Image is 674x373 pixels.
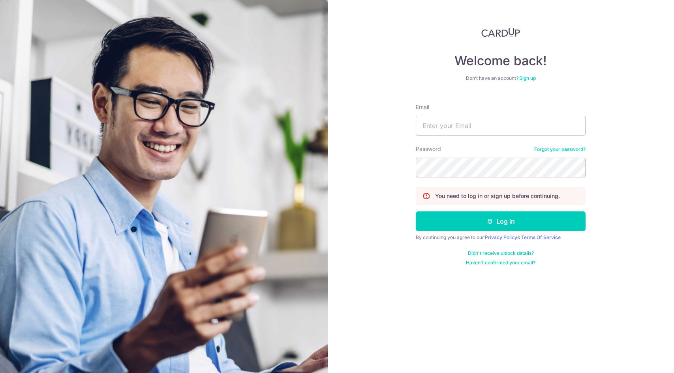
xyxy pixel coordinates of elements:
a: Haven't confirmed your email? [466,260,535,266]
a: Privacy Policy [485,234,517,240]
a: Didn't receive unlock details? [468,250,534,256]
a: Terms Of Service [521,234,561,240]
a: Sign up [519,75,536,81]
label: Password [416,145,441,153]
img: CardUp Logo [481,28,520,37]
button: Log in [416,211,586,231]
label: Email [416,103,429,111]
div: By continuing you agree to our & [416,234,586,241]
div: Don’t have an account? [416,75,586,81]
h4: Welcome back! [416,53,586,69]
a: Forgot your password? [534,146,586,153]
input: Enter your Email [416,116,586,136]
p: You need to log in or sign up before continuing. [435,192,560,200]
